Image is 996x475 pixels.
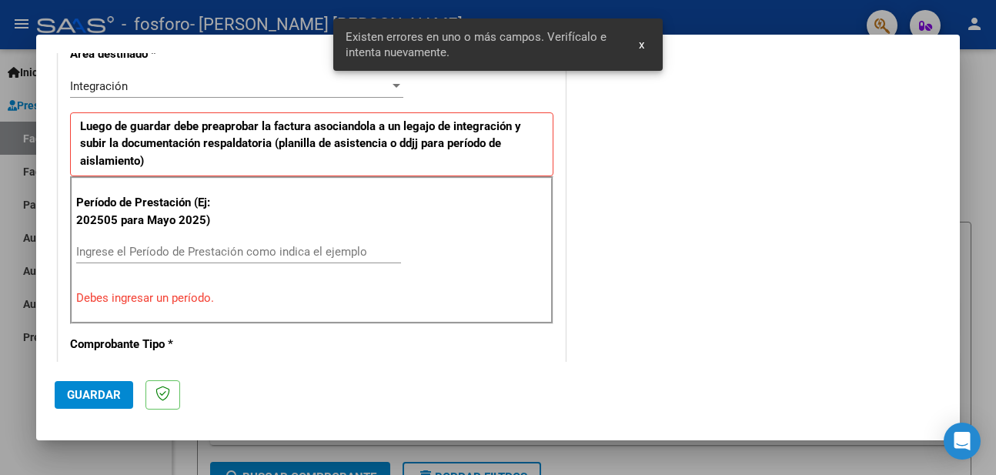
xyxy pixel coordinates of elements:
[627,31,657,59] button: x
[639,38,644,52] span: x
[55,381,133,409] button: Guardar
[67,388,121,402] span: Guardar
[70,45,215,63] p: Area destinado *
[70,336,215,353] p: Comprobante Tipo *
[70,79,128,93] span: Integración
[944,423,981,460] div: Open Intercom Messenger
[346,29,620,60] span: Existen errores en uno o más campos. Verifícalo e intenta nuevamente.
[76,289,547,307] p: Debes ingresar un período.
[76,194,218,229] p: Período de Prestación (Ej: 202505 para Mayo 2025)
[80,119,521,168] strong: Luego de guardar debe preaprobar la factura asociandola a un legajo de integración y subir la doc...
